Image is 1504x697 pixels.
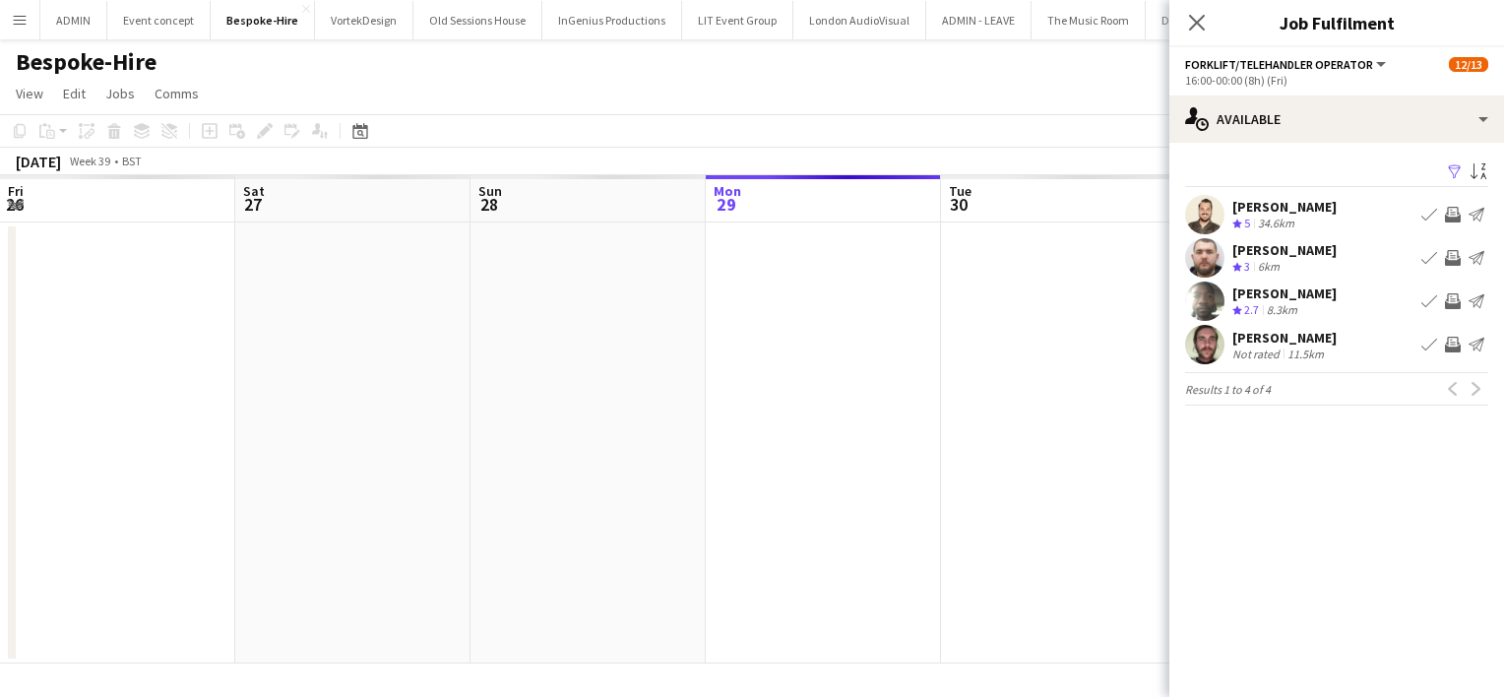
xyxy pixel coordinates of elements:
[946,193,971,216] span: 30
[155,85,199,102] span: Comms
[1263,302,1301,319] div: 8.3km
[949,182,971,200] span: Tue
[1146,1,1223,39] button: Dishoom
[97,81,143,106] a: Jobs
[1232,285,1337,302] div: [PERSON_NAME]
[315,1,413,39] button: VortekDesign
[211,1,315,39] button: Bespoke-Hire
[1244,302,1259,317] span: 2.7
[1284,347,1328,361] div: 11.5km
[122,154,142,168] div: BST
[1169,10,1504,35] h3: Job Fulfilment
[40,1,107,39] button: ADMIN
[413,1,542,39] button: Old Sessions House
[63,85,86,102] span: Edit
[8,182,24,200] span: Fri
[1254,216,1298,232] div: 34.6km
[65,154,114,168] span: Week 39
[1185,73,1488,88] div: 16:00-00:00 (8h) (Fri)
[147,81,207,106] a: Comms
[475,193,502,216] span: 28
[240,193,265,216] span: 27
[1232,241,1337,259] div: [PERSON_NAME]
[1185,57,1373,72] span: Forklift/Telehandler operator
[1169,95,1504,143] div: Available
[107,1,211,39] button: Event concept
[55,81,94,106] a: Edit
[243,182,265,200] span: Sat
[1032,1,1146,39] button: The Music Room
[105,85,135,102] span: Jobs
[1244,259,1250,274] span: 3
[714,182,741,200] span: Mon
[16,47,157,77] h1: Bespoke-Hire
[1232,329,1337,347] div: [PERSON_NAME]
[5,193,24,216] span: 26
[793,1,926,39] button: London AudioVisual
[1185,382,1271,397] span: Results 1 to 4 of 4
[478,182,502,200] span: Sun
[1254,259,1284,276] div: 6km
[1232,198,1337,216] div: [PERSON_NAME]
[8,81,51,106] a: View
[1449,57,1488,72] span: 12/13
[542,1,682,39] button: InGenius Productions
[1232,347,1284,361] div: Not rated
[926,1,1032,39] button: ADMIN - LEAVE
[711,193,741,216] span: 29
[1185,57,1389,72] button: Forklift/Telehandler operator
[16,152,61,171] div: [DATE]
[16,85,43,102] span: View
[1244,216,1250,230] span: 5
[682,1,793,39] button: LIT Event Group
